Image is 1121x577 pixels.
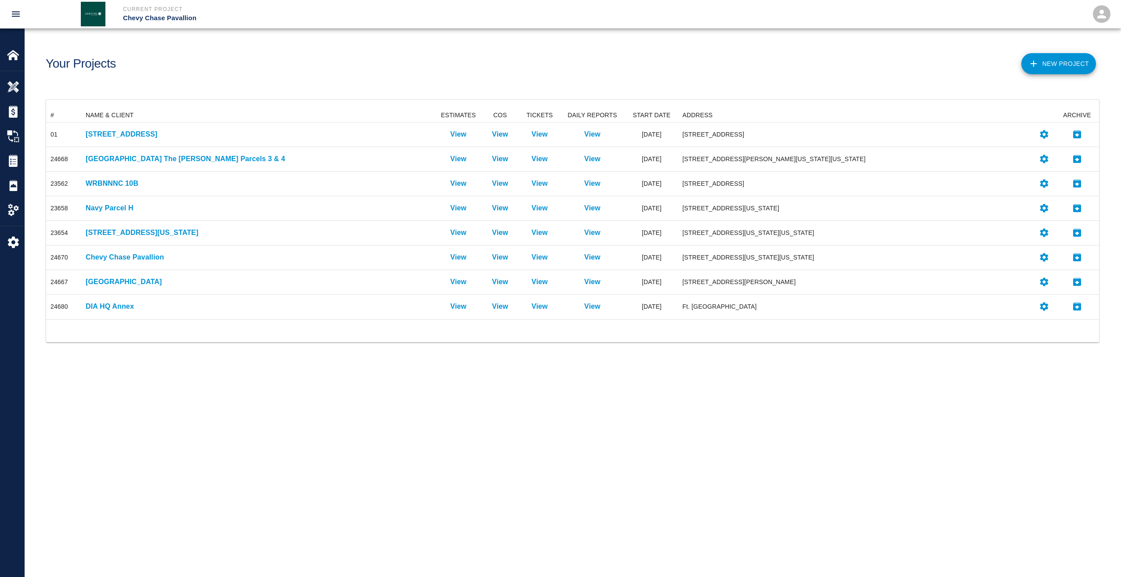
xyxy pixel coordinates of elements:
a: View [584,203,600,213]
p: View [584,129,600,140]
button: open drawer [5,4,26,25]
p: [STREET_ADDRESS] [86,129,432,140]
a: View [492,252,508,263]
div: ADDRESS [678,108,1034,122]
div: ARCHIVE [1063,108,1091,122]
a: View [584,178,600,189]
a: View [532,203,548,213]
div: [STREET_ADDRESS][PERSON_NAME][US_STATE][US_STATE] [683,155,1029,163]
div: # [51,108,54,122]
a: View [584,301,600,312]
div: 01 [51,130,58,139]
a: View [450,178,466,189]
div: [DATE] [626,196,678,221]
a: View [450,203,466,213]
div: 23658 [51,204,68,213]
a: View [532,154,548,164]
img: Janeiro Inc [81,2,105,26]
a: [GEOGRAPHIC_DATA] The [PERSON_NAME] Parcels 3 & 4 [86,154,432,164]
button: New Project [1021,53,1096,74]
div: Ft. [GEOGRAPHIC_DATA] [683,302,1029,311]
a: View [532,277,548,287]
div: 24667 [51,278,68,286]
div: NAME & CLIENT [86,108,134,122]
button: Settings [1035,199,1053,217]
a: View [492,154,508,164]
div: # [46,108,81,122]
div: [DATE] [626,270,678,295]
iframe: Chat Widget [1077,535,1121,577]
p: Current Project [123,5,608,13]
div: ADDRESS [683,108,713,122]
button: Settings [1035,298,1053,315]
p: View [584,154,600,164]
a: WRBNNNC 10B [86,178,432,189]
div: DAILY REPORTS [568,108,617,122]
div: START DATE [626,108,678,122]
h1: Your Projects [46,57,116,71]
p: View [532,129,548,140]
p: View [450,301,466,312]
a: View [532,227,548,238]
p: View [584,227,600,238]
a: View [492,203,508,213]
div: [STREET_ADDRESS][US_STATE][US_STATE] [683,253,1029,262]
div: [STREET_ADDRESS][US_STATE] [683,204,1029,213]
a: View [450,227,466,238]
a: View [492,129,508,140]
a: View [450,129,466,140]
div: [STREET_ADDRESS] [683,179,1029,188]
button: Settings [1035,150,1053,168]
p: Chevy Chase Pavallion [123,13,608,23]
div: [DATE] [626,245,678,270]
div: 24670 [51,253,68,262]
a: View [584,252,600,263]
div: [STREET_ADDRESS][US_STATE][US_STATE] [683,228,1029,237]
div: DAILY REPORTS [560,108,626,122]
a: [STREET_ADDRESS][US_STATE] [86,227,432,238]
a: View [532,178,548,189]
div: [DATE] [626,221,678,245]
a: View [450,154,466,164]
div: ESTIMATES [441,108,476,122]
button: Settings [1035,175,1053,192]
a: Navy Parcel H [86,203,432,213]
a: View [532,301,548,312]
a: Chevy Chase Pavallion [86,252,432,263]
a: View [492,301,508,312]
div: TICKETS [520,108,560,122]
div: COS [493,108,507,122]
div: TICKETS [526,108,553,122]
button: Settings [1035,273,1053,291]
p: View [492,227,508,238]
button: Settings [1035,224,1053,242]
a: View [492,178,508,189]
a: View [450,252,466,263]
div: 24680 [51,302,68,311]
div: [DATE] [626,172,678,196]
div: 24668 [51,155,68,163]
p: View [584,277,600,287]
